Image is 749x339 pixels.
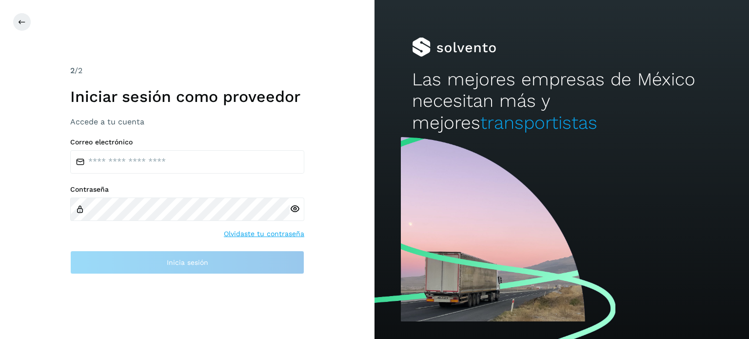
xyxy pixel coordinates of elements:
[70,185,304,194] label: Contraseña
[70,117,304,126] h3: Accede a tu cuenta
[224,229,304,239] a: Olvidaste tu contraseña
[70,66,75,75] span: 2
[70,65,304,77] div: /2
[70,138,304,146] label: Correo electrónico
[412,69,711,134] h2: Las mejores empresas de México necesitan más y mejores
[167,259,208,266] span: Inicia sesión
[70,87,304,106] h1: Iniciar sesión como proveedor
[480,112,597,133] span: transportistas
[70,251,304,274] button: Inicia sesión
